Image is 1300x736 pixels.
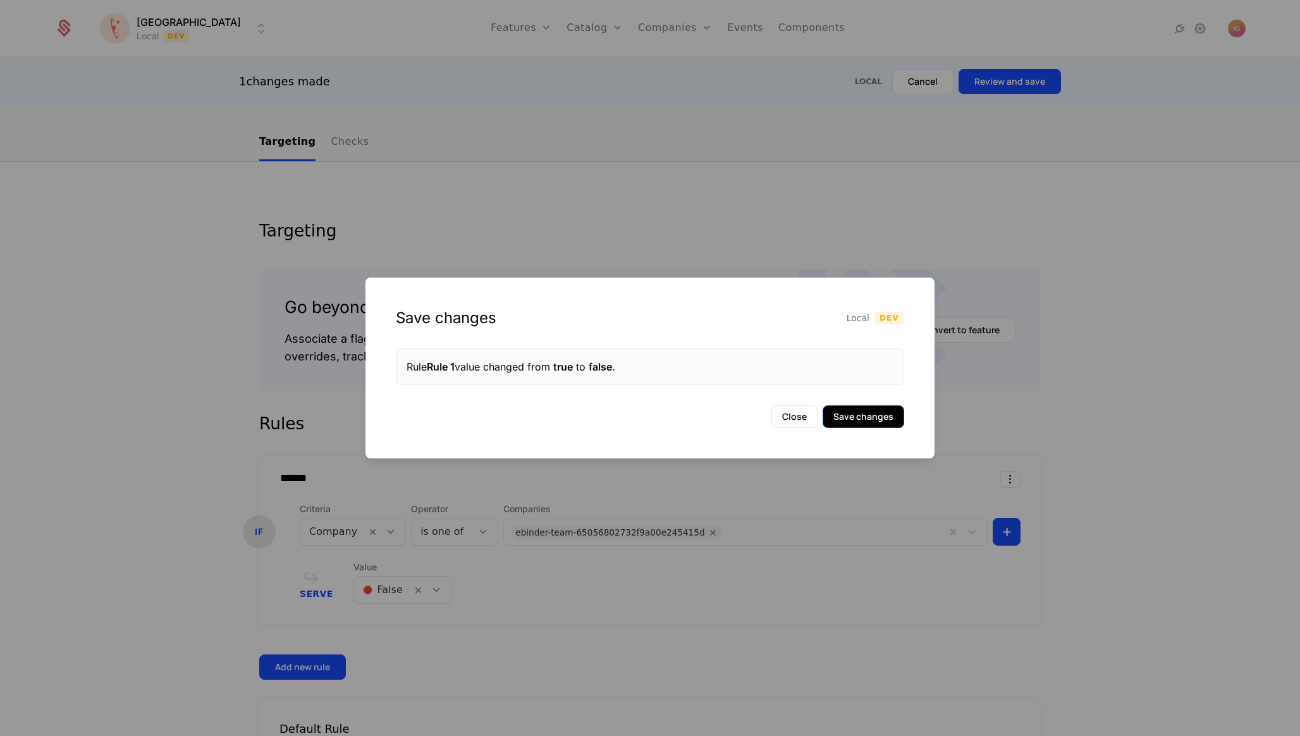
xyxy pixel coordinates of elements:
div: Rule value changed from to . [407,359,893,374]
span: Rule 1 [427,360,455,373]
span: false [589,360,612,373]
button: Save changes [823,405,904,428]
div: Save changes [396,308,496,328]
span: true [553,360,573,373]
span: Dev [874,312,904,324]
span: Local [847,312,869,324]
button: Close [771,405,818,428]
